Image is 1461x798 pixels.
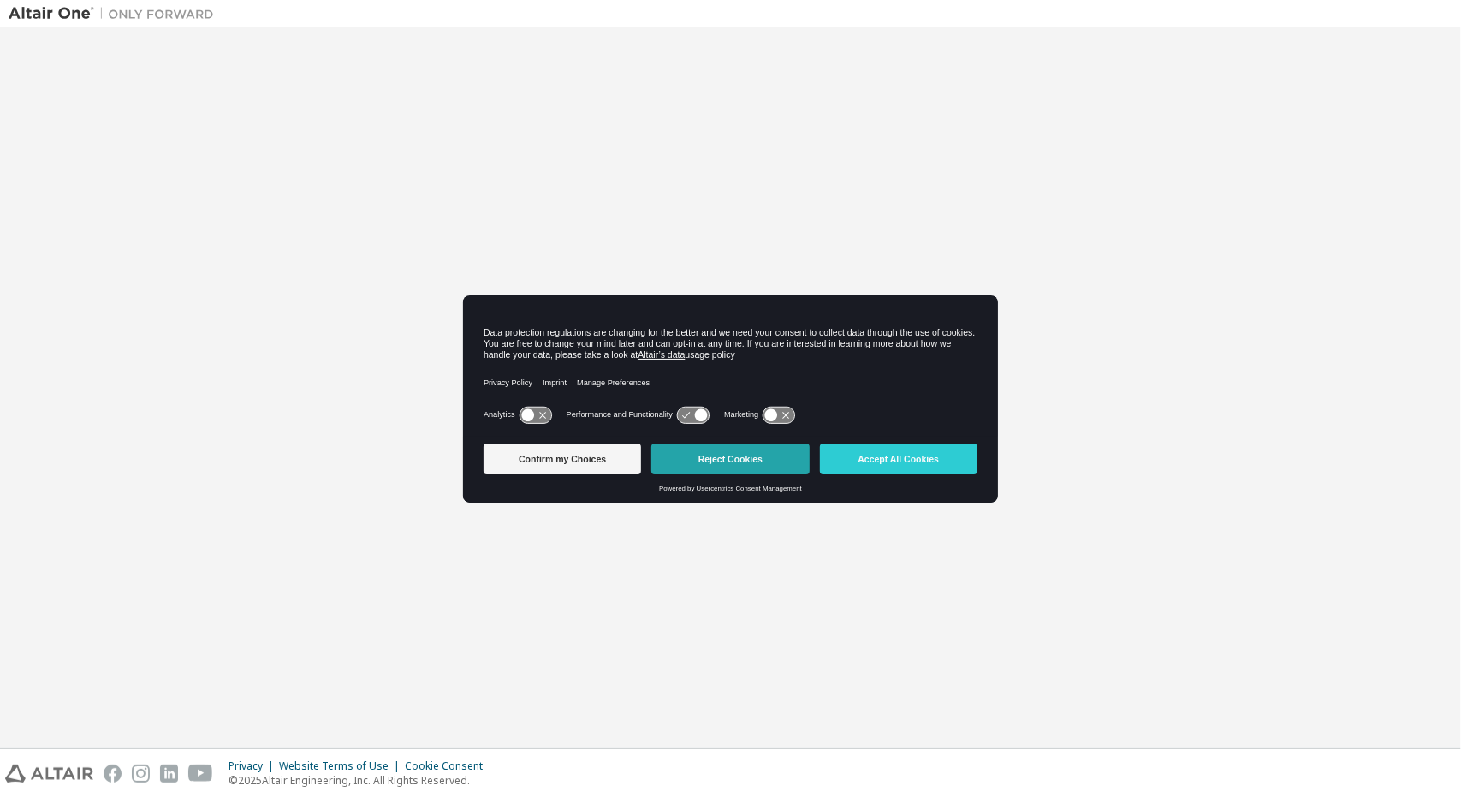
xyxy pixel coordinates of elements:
[160,765,178,783] img: linkedin.svg
[5,765,93,783] img: altair_logo.svg
[229,759,279,773] div: Privacy
[104,765,122,783] img: facebook.svg
[9,5,223,22] img: Altair One
[188,765,213,783] img: youtube.svg
[279,759,405,773] div: Website Terms of Use
[132,765,150,783] img: instagram.svg
[405,759,493,773] div: Cookie Consent
[229,773,493,788] p: © 2025 Altair Engineering, Inc. All Rights Reserved.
